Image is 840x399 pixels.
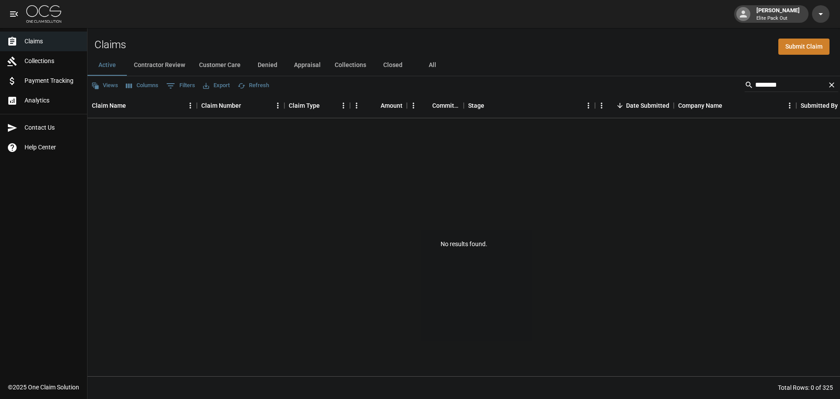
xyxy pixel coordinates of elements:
button: Sort [614,99,626,112]
img: ocs-logo-white-transparent.png [26,5,61,23]
button: Select columns [124,79,161,92]
button: Appraisal [287,55,328,76]
a: Submit Claim [778,39,829,55]
div: Company Name [678,93,722,118]
h2: Claims [94,39,126,51]
div: Claim Type [289,93,320,118]
button: Sort [368,99,381,112]
button: Sort [420,99,432,112]
button: Menu [407,99,420,112]
button: Sort [126,99,138,112]
button: Closed [373,55,413,76]
div: Amount [350,93,407,118]
div: Claim Type [284,93,350,118]
span: Collections [24,56,80,66]
div: Submitted By [801,93,838,118]
div: Total Rows: 0 of 325 [778,383,833,392]
button: Menu [184,99,197,112]
span: Help Center [24,143,80,152]
div: Claim Number [201,93,241,118]
button: Export [201,79,232,92]
div: Search [745,78,838,94]
div: Claim Name [92,93,126,118]
div: Company Name [674,93,796,118]
div: No results found. [87,118,840,370]
button: Sort [320,99,332,112]
button: Views [89,79,120,92]
button: Clear [825,78,838,92]
button: Sort [722,99,735,112]
div: © 2025 One Claim Solution [8,383,79,392]
button: Sort [484,99,497,112]
button: Contractor Review [127,55,192,76]
button: Show filters [164,79,197,93]
button: Customer Care [192,55,248,76]
span: Payment Tracking [24,76,80,85]
div: Stage [464,93,595,118]
div: Committed Amount [407,93,464,118]
button: Menu [337,99,350,112]
div: Date Submitted [626,93,669,118]
button: Collections [328,55,373,76]
button: Sort [241,99,253,112]
button: Menu [582,99,595,112]
button: Menu [271,99,284,112]
div: dynamic tabs [87,55,840,76]
button: Denied [248,55,287,76]
span: Analytics [24,96,80,105]
button: Menu [783,99,796,112]
span: Claims [24,37,80,46]
button: Refresh [235,79,271,92]
div: Date Submitted [595,93,674,118]
button: Active [87,55,127,76]
button: All [413,55,452,76]
div: Stage [468,93,484,118]
button: open drawer [5,5,23,23]
div: Committed Amount [432,93,459,118]
div: Claim Number [197,93,284,118]
div: Claim Name [87,93,197,118]
div: Amount [381,93,402,118]
p: Elite Pack Out [756,15,800,22]
span: Contact Us [24,123,80,132]
div: [PERSON_NAME] [753,6,803,22]
button: Menu [350,99,363,112]
button: Menu [595,99,608,112]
